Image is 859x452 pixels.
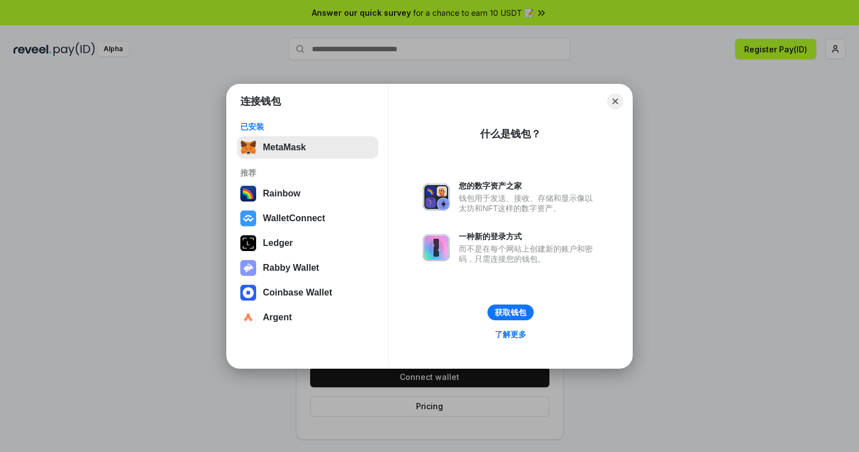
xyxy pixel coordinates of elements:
div: Argent [263,312,292,323]
div: 钱包用于发送、接收、存储和显示像以太坊和NFT这样的数字资产。 [459,193,598,213]
img: svg+xml,%3Csvg%20width%3D%22120%22%20height%3D%22120%22%20viewBox%3D%220%200%20120%20120%22%20fil... [240,186,256,202]
button: MetaMask [237,136,378,159]
button: Argent [237,306,378,329]
img: svg+xml,%3Csvg%20xmlns%3D%22http%3A%2F%2Fwww.w3.org%2F2000%2Fsvg%22%20fill%3D%22none%22%20viewBox... [423,184,450,211]
img: svg+xml,%3Csvg%20xmlns%3D%22http%3A%2F%2Fwww.w3.org%2F2000%2Fsvg%22%20fill%3D%22none%22%20viewBox... [240,260,256,276]
div: Coinbase Wallet [263,288,332,298]
div: WalletConnect [263,213,325,223]
div: 什么是钱包？ [480,127,541,141]
img: svg+xml,%3Csvg%20width%3D%2228%22%20height%3D%2228%22%20viewBox%3D%220%200%2028%2028%22%20fill%3D... [240,285,256,301]
div: 推荐 [240,168,375,178]
button: Ledger [237,232,378,254]
img: svg+xml,%3Csvg%20fill%3D%22none%22%20height%3D%2233%22%20viewBox%3D%220%200%2035%2033%22%20width%... [240,140,256,155]
div: 而不是在每个网站上创建新的账户和密码，只需连接您的钱包。 [459,244,598,264]
button: 获取钱包 [487,305,534,320]
img: svg+xml,%3Csvg%20width%3D%2228%22%20height%3D%2228%22%20viewBox%3D%220%200%2028%2028%22%20fill%3D... [240,211,256,226]
div: 已安装 [240,122,375,132]
div: Rabby Wallet [263,263,319,273]
button: WalletConnect [237,207,378,230]
button: Coinbase Wallet [237,281,378,304]
img: svg+xml,%3Csvg%20xmlns%3D%22http%3A%2F%2Fwww.w3.org%2F2000%2Fsvg%22%20width%3D%2228%22%20height%3... [240,235,256,251]
div: 了解更多 [495,329,526,339]
button: Rabby Wallet [237,257,378,279]
img: svg+xml,%3Csvg%20xmlns%3D%22http%3A%2F%2Fwww.w3.org%2F2000%2Fsvg%22%20fill%3D%22none%22%20viewBox... [423,234,450,261]
button: Close [607,93,623,109]
div: 获取钱包 [495,307,526,317]
h1: 连接钱包 [240,95,281,108]
button: Rainbow [237,182,378,205]
a: 了解更多 [488,327,533,342]
img: svg+xml,%3Csvg%20width%3D%2228%22%20height%3D%2228%22%20viewBox%3D%220%200%2028%2028%22%20fill%3D... [240,310,256,325]
div: Ledger [263,238,293,248]
div: MetaMask [263,142,306,153]
div: 您的数字资产之家 [459,181,598,191]
div: Rainbow [263,189,301,199]
div: 一种新的登录方式 [459,231,598,241]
